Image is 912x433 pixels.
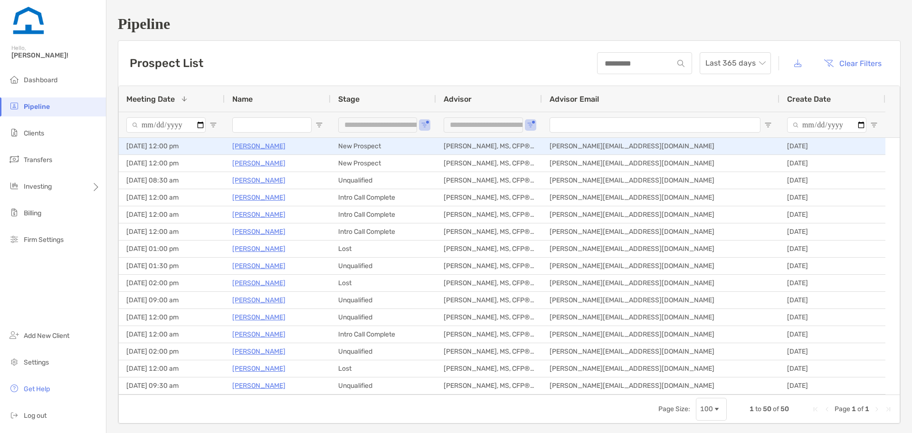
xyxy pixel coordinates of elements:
[750,405,754,413] span: 1
[24,332,69,340] span: Add New Client
[118,15,901,33] h1: Pipeline
[779,377,885,394] div: [DATE]
[24,129,44,137] span: Clients
[755,405,761,413] span: to
[542,275,779,291] div: [PERSON_NAME][EMAIL_ADDRESS][DOMAIN_NAME]
[658,405,690,413] div: Page Size:
[870,121,878,129] button: Open Filter Menu
[119,155,225,172] div: [DATE] 12:00 pm
[865,405,869,413] span: 1
[542,258,779,274] div: [PERSON_NAME][EMAIL_ADDRESS][DOMAIN_NAME]
[542,206,779,223] div: [PERSON_NAME][EMAIL_ADDRESS][DOMAIN_NAME]
[232,95,253,104] span: Name
[542,138,779,154] div: [PERSON_NAME][EMAIL_ADDRESS][DOMAIN_NAME]
[331,189,436,206] div: Intro Call Complete
[130,57,203,70] h3: Prospect List
[232,117,312,133] input: Name Filter Input
[232,260,285,272] a: [PERSON_NAME]
[9,383,20,394] img: get-help icon
[331,343,436,360] div: Unqualified
[24,412,47,420] span: Log out
[812,405,819,413] div: First Page
[9,74,20,85] img: dashboard icon
[24,156,52,164] span: Transfers
[11,51,100,59] span: [PERSON_NAME]!
[9,127,20,138] img: clients icon
[787,95,831,104] span: Create Date
[331,360,436,377] div: Lost
[331,206,436,223] div: Intro Call Complete
[696,398,727,421] div: Page Size
[700,405,713,413] div: 100
[119,309,225,326] div: [DATE] 12:00 pm
[779,292,885,308] div: [DATE]
[9,180,20,192] img: investing icon
[436,309,542,326] div: [PERSON_NAME], MS, CFP®, CFA®, AFC®
[436,155,542,172] div: [PERSON_NAME], MS, CFP®, CFA®, AFC®
[9,356,20,367] img: settings icon
[421,121,428,129] button: Open Filter Menu
[9,100,20,112] img: pipeline icon
[823,405,831,413] div: Previous Page
[436,138,542,154] div: [PERSON_NAME], MS, CFP®, CFA®, AFC®
[232,363,285,375] a: [PERSON_NAME]
[232,209,285,221] a: [PERSON_NAME]
[331,155,436,172] div: New Prospect
[436,241,542,257] div: [PERSON_NAME], MS, CFP®, CFA®, AFC®
[9,207,20,218] img: billing icon
[779,189,885,206] div: [DATE]
[331,326,436,343] div: Intro Call Complete
[857,405,864,413] span: of
[550,95,599,104] span: Advisor Email
[232,328,285,340] a: [PERSON_NAME]
[779,206,885,223] div: [DATE]
[773,405,779,413] span: of
[779,360,885,377] div: [DATE]
[119,292,225,308] div: [DATE] 09:00 am
[232,311,285,323] p: [PERSON_NAME]
[542,292,779,308] div: [PERSON_NAME][EMAIL_ADDRESS][DOMAIN_NAME]
[126,95,175,104] span: Meeting Date
[232,294,285,306] a: [PERSON_NAME]
[542,155,779,172] div: [PERSON_NAME][EMAIL_ADDRESS][DOMAIN_NAME]
[232,140,285,152] p: [PERSON_NAME]
[331,241,436,257] div: Lost
[24,183,52,191] span: Investing
[331,138,436,154] div: New Prospect
[331,377,436,394] div: Unqualified
[542,241,779,257] div: [PERSON_NAME][EMAIL_ADDRESS][DOMAIN_NAME]
[436,377,542,394] div: [PERSON_NAME], MS, CFP®, CFA®, AFC®
[315,121,323,129] button: Open Filter Menu
[331,292,436,308] div: Unqualified
[331,275,436,291] div: Lost
[436,326,542,343] div: [PERSON_NAME], MS, CFP®, CFA®, AFC®
[436,206,542,223] div: [PERSON_NAME], MS, CFP®, CFA®, AFC®
[542,343,779,360] div: [PERSON_NAME][EMAIL_ADDRESS][DOMAIN_NAME]
[119,343,225,360] div: [DATE] 02:00 pm
[779,155,885,172] div: [DATE]
[436,258,542,274] div: [PERSON_NAME], MS, CFP®, CFA®, AFC®
[436,189,542,206] div: [PERSON_NAME], MS, CFP®, CFA®, AFC®
[9,154,20,165] img: transfers icon
[436,275,542,291] div: [PERSON_NAME], MS, CFP®, CFA®, AFC®
[232,380,285,392] a: [PERSON_NAME]
[436,292,542,308] div: [PERSON_NAME], MS, CFP®, CFA®, AFC®
[779,343,885,360] div: [DATE]
[787,117,866,133] input: Create Date Filter Input
[9,233,20,245] img: firm-settings icon
[24,76,57,84] span: Dashboard
[232,157,285,169] p: [PERSON_NAME]
[232,226,285,238] a: [PERSON_NAME]
[779,309,885,326] div: [DATE]
[884,405,892,413] div: Last Page
[331,223,436,240] div: Intro Call Complete
[209,121,217,129] button: Open Filter Menu
[542,189,779,206] div: [PERSON_NAME][EMAIL_ADDRESS][DOMAIN_NAME]
[119,172,225,189] div: [DATE] 08:30 am
[232,174,285,186] a: [PERSON_NAME]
